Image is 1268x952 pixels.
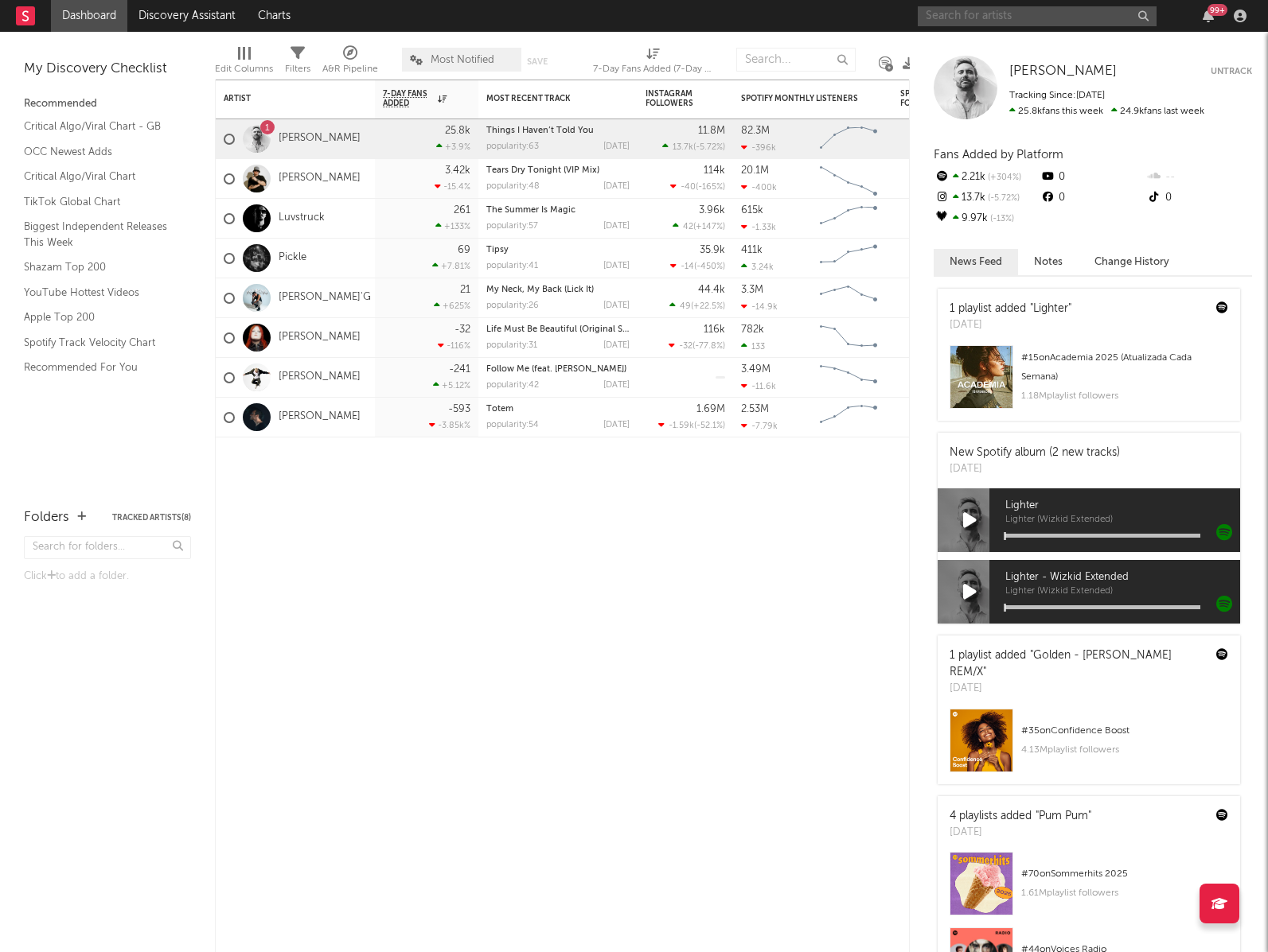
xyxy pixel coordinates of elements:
div: Artist [224,94,343,103]
div: [DATE] [603,301,630,310]
svg: Chart title [813,119,884,159]
svg: Chart title [813,278,884,318]
div: +7.81 % [432,261,470,271]
div: [DATE] [603,341,630,350]
span: -1.59k [669,422,694,430]
div: 3.42k [445,165,470,176]
svg: Chart title [813,398,884,437]
div: [DATE] [603,421,630,429]
div: 114k [704,165,725,176]
div: # 35 on Confidence Boost [1021,721,1228,740]
div: [DATE] [950,461,1120,477]
span: [PERSON_NAME] [1009,64,1117,78]
div: Follow Me (feat. SACHA) [486,365,630,374]
div: -1.33k [741,222,776,232]
div: # 15 on Academia 2025 (Atualizada Cada Semana) [1021,348,1228,387]
div: Tipsy [486,246,630,255]
div: [DATE] [603,182,630,191]
div: ( ) [670,181,725,192]
svg: Chart title [813,358,884,398]
button: Change History [1079,249,1185,275]
div: 615k [741,205,763,216]
div: 11.8M [698,126,725,136]
span: -40 [681,183,696,192]
a: Biggest Independent Releases This Week [24,218,175,251]
div: ( ) [662,142,725,152]
a: [PERSON_NAME]'G [279,291,371,305]
div: [DATE] [950,317,1071,333]
div: My Discovery Checklist [24,60,191,79]
div: 133 [741,341,765,352]
div: Spotify Followers [900,89,956,108]
span: +304 % [985,173,1021,182]
div: A&R Pipeline [322,40,378,86]
div: [DATE] [950,825,1091,841]
div: A&R Pipeline [322,60,378,79]
a: Apple Top 200 [24,309,175,326]
div: 99 + [1208,4,1227,16]
div: The Summer Is Magic [486,206,630,215]
a: YouTube Hottest Videos [24,284,175,301]
span: 25.8k fans this week [1009,107,1103,116]
div: 261 [454,205,470,216]
a: "Lighter" [1030,303,1071,314]
a: Recommended For You [24,359,175,376]
div: +625 % [434,301,470,311]
a: [PERSON_NAME] [279,132,361,146]
div: Recommended [24,95,191,114]
div: 116k [704,324,725,335]
div: 0 [1146,188,1252,208]
div: 4.13M playlist followers [1021,740,1228,760]
div: -3.85k % [429,420,470,430]
div: popularity: 26 [486,301,539,310]
div: 3.3M [741,285,763,295]
a: "Golden - [PERSON_NAME] REM/X" [950,650,1172,678]
div: Totem [486,405,630,414]
a: Luvstruck [279,212,325,225]
div: 782k [741,324,764,335]
div: -15.4 % [435,181,470,192]
div: ( ) [670,261,725,271]
a: [PERSON_NAME] [279,172,361,185]
div: 35.9k [700,245,725,255]
input: Search for artists [918,6,1157,26]
div: 3.49M [741,364,771,375]
div: Things I Haven’t Told You [486,126,630,135]
span: 42 [683,223,693,231]
a: Totem [486,405,513,414]
span: Most Notified [431,55,494,65]
a: TikTok Global Chart [24,193,175,211]
div: -400k [741,182,777,192]
div: 44.4k [698,285,725,295]
div: 82.3M [741,126,770,136]
a: Critical Algo/Viral Chart [24,168,175,185]
div: 7-Day Fans Added (7-Day Fans Added) [593,60,712,79]
button: Tracked Artists(8) [112,514,191,522]
div: 411k [741,245,763,255]
a: Tears Dry Tonight (VIP Mix) [486,166,599,175]
div: 1 playlist added [950,301,1071,317]
a: Follow Me (feat. [PERSON_NAME]) [486,365,626,374]
div: My Neck, My Back (Lick It) [486,286,630,294]
div: -14.9k [741,301,778,312]
div: 1.69M [696,404,725,414]
span: Fans Added by Platform [934,149,1063,161]
div: 2.53M [741,404,769,414]
div: +3.9 % [436,142,470,152]
span: +22.5 % [693,302,723,311]
span: +147 % [696,223,723,231]
a: #15onAcademia 2025 (Atualizada Cada Semana)1.18Mplaylist followers [938,345,1240,421]
span: 13.7k [673,143,693,152]
div: [DATE] [950,681,1204,697]
div: popularity: 57 [486,222,538,231]
span: -450 % [696,262,723,271]
button: 99+ [1203,10,1214,22]
span: -13 % [988,215,1014,223]
div: [DATE] [603,262,630,270]
div: popularity: 54 [486,421,539,429]
div: ( ) [669,340,725,351]
div: 1 playlist added [950,647,1204,681]
svg: Chart title [813,199,884,239]
button: Notes [1018,249,1079,275]
span: -52.1 % [696,422,723,430]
